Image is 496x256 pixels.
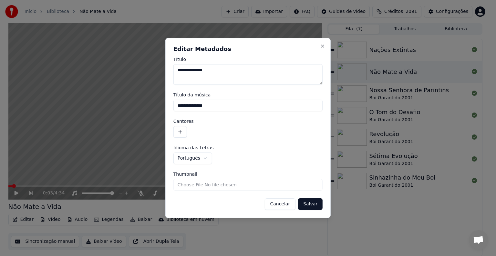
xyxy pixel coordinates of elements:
button: Cancelar [264,198,295,210]
label: Título da música [173,93,323,97]
label: Título [173,57,323,62]
span: Thumbnail [173,172,197,176]
h2: Editar Metadados [173,46,323,52]
span: Idioma das Letras [173,145,214,150]
label: Cantores [173,119,323,123]
button: Salvar [298,198,323,210]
